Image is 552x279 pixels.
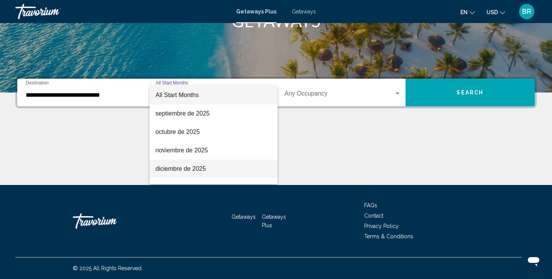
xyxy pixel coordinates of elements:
[156,141,272,160] span: noviembre de 2025
[156,104,272,123] span: septiembre de 2025
[156,92,199,98] span: All Start Months
[156,160,272,178] span: diciembre de 2025
[521,248,546,273] iframe: Botón para iniciar la ventana de mensajería
[156,178,272,196] span: enero de 2026
[156,123,272,141] span: octubre de 2025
